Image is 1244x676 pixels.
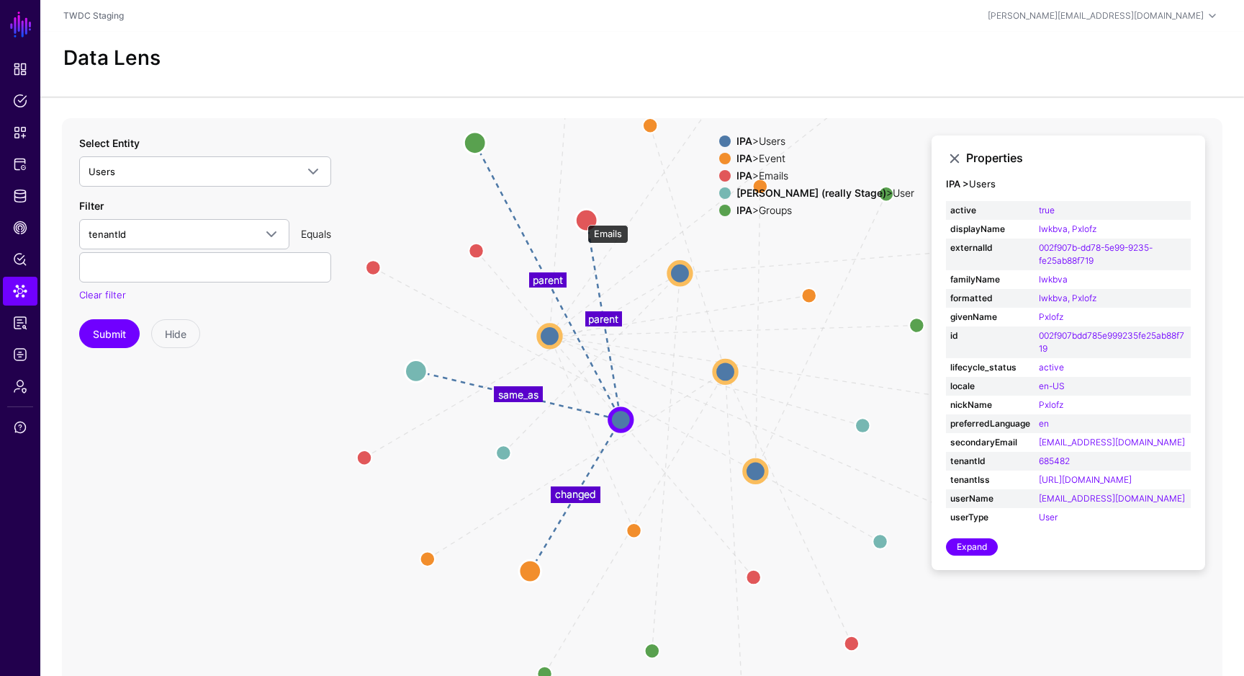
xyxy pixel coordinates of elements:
[950,436,1030,449] strong: secondaryEmail
[734,170,917,182] div: > Emails
[89,228,126,240] span: tenantId
[950,417,1030,430] strong: preferredLanguage
[63,46,161,71] h2: Data Lens
[1039,311,1063,322] a: Pxlofz
[734,187,917,199] div: > User
[1039,474,1132,485] a: [URL][DOMAIN_NAME]
[950,329,1030,342] strong: id
[13,94,27,108] span: Policies
[13,157,27,172] span: Protected Systems
[950,311,1030,324] strong: givenName
[151,319,200,348] button: Hide
[587,225,628,244] div: Emails
[950,241,1030,254] strong: externalId
[295,226,337,241] div: Equals
[13,379,27,393] span: Admin
[950,292,1030,305] strong: formatted
[946,178,969,190] strong: IPA >
[13,284,27,298] span: Data Lens
[736,135,752,147] strong: IPA
[1039,242,1153,266] a: 002f907b-dd78-5e99-9235-fe25ab88f719
[63,10,124,21] a: TWDC Staging
[3,86,37,115] a: Policies
[3,150,37,179] a: Protected Systems
[13,347,27,362] span: Logs
[3,213,37,242] a: CAEP Hub
[9,9,33,40] a: SGNL
[1039,205,1055,215] a: true
[950,204,1030,217] strong: active
[988,9,1204,22] div: [PERSON_NAME][EMAIL_ADDRESS][DOMAIN_NAME]
[736,169,752,182] strong: IPA
[555,488,596,501] text: changed
[734,135,917,147] div: > Users
[79,319,140,348] button: Submit
[734,153,917,164] div: > Event
[1039,455,1070,466] a: 685482
[736,204,752,216] strong: IPA
[13,221,27,235] span: CAEP Hub
[1039,362,1064,373] a: active
[588,313,618,325] text: parent
[1039,399,1063,410] a: Pxlofz
[946,179,1191,190] h4: Users
[3,118,37,147] a: Snippets
[950,399,1030,412] strong: nickName
[1039,274,1068,285] a: Iwkbva
[3,340,37,369] a: Logs
[13,62,27,76] span: Dashboard
[734,205,917,216] div: > Groups
[3,277,37,306] a: Data Lens
[950,223,1030,236] strong: displayName
[533,274,563,286] text: parent
[736,152,752,164] strong: IPA
[1039,330,1184,354] a: 002f907bdd785e999235fe25ab88f719
[950,511,1030,524] strong: userType
[950,492,1030,505] strong: userName
[79,198,104,213] label: Filter
[1039,293,1096,303] a: Iwkbva, Pxlofz
[1039,493,1185,504] a: [EMAIL_ADDRESS][DOMAIN_NAME]
[1039,437,1185,448] a: [EMAIL_ADDRESS][DOMAIN_NAME]
[1039,418,1049,429] a: en
[13,420,27,435] span: Support
[3,182,37,210] a: Identity Data Fabric
[3,245,37,274] a: Policy Lens
[1039,512,1058,522] a: User
[3,308,37,337] a: Reports
[950,361,1030,374] strong: lifecycle_status
[13,125,27,140] span: Snippets
[950,273,1030,286] strong: familyName
[13,189,27,203] span: Identity Data Fabric
[79,289,126,301] a: Clear filter
[13,316,27,330] span: Reports
[89,166,115,177] span: Users
[13,252,27,267] span: Policy Lens
[498,388,538,400] text: same_as
[1039,223,1096,234] a: Iwkbva, Pxlofz
[3,372,37,401] a: Admin
[3,55,37,84] a: Dashboard
[950,380,1030,393] strong: locale
[1039,381,1065,391] a: en-US
[950,473,1030,486] strong: tenantIss
[950,455,1030,468] strong: tenantId
[79,135,140,151] label: Select Entity
[966,151,1191,165] h3: Properties
[736,187,886,199] strong: [PERSON_NAME] (really Stage)
[946,538,998,556] a: Expand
